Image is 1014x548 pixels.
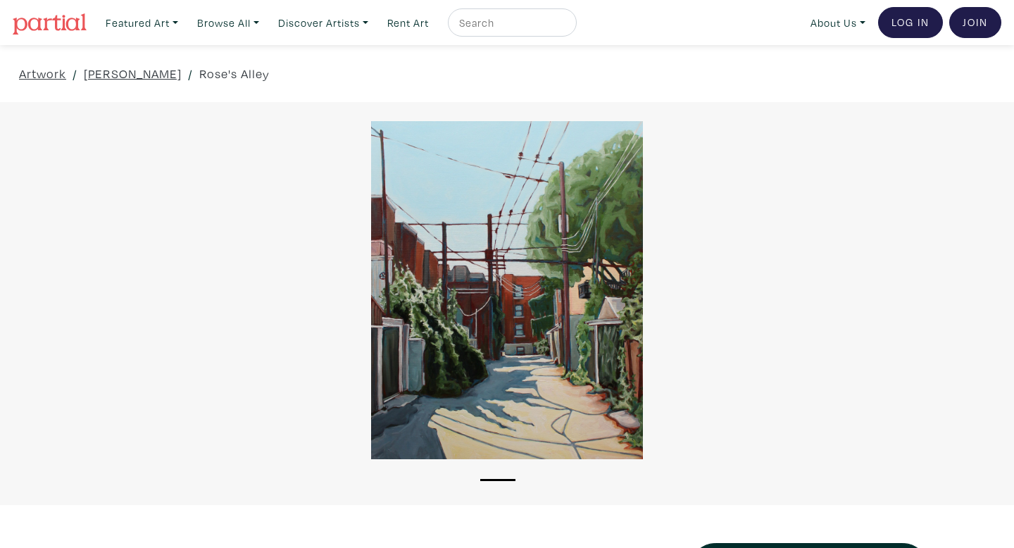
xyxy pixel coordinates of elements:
span: / [188,64,193,83]
button: 1 of 1 [480,479,515,481]
a: [PERSON_NAME] [84,64,182,83]
a: Rose's Alley [199,64,270,83]
span: / [73,64,77,83]
a: Artwork [19,64,66,83]
a: Discover Artists [272,8,375,37]
a: Log In [878,7,943,38]
a: Join [949,7,1001,38]
input: Search [458,14,563,32]
a: About Us [804,8,872,37]
a: Featured Art [99,8,184,37]
a: Browse All [191,8,265,37]
a: Rent Art [381,8,435,37]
